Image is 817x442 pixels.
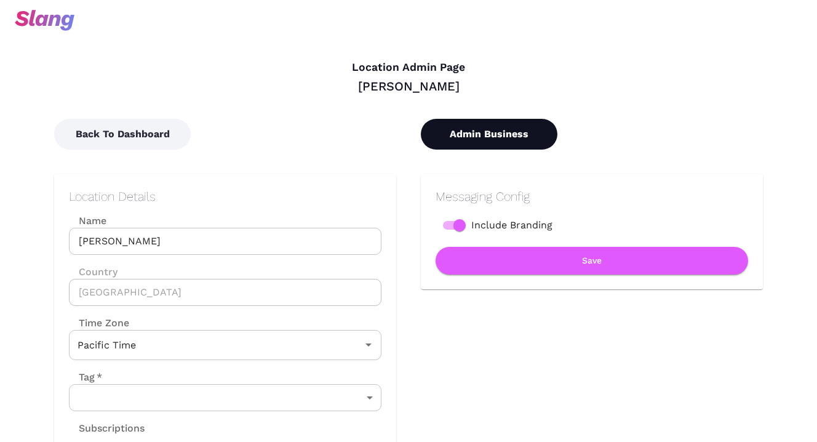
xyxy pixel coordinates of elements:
[69,370,102,384] label: Tag
[471,218,552,233] span: Include Branding
[54,119,191,150] button: Back To Dashboard
[436,189,748,204] h2: Messaging Config
[54,78,763,94] div: [PERSON_NAME]
[69,214,381,228] label: Name
[436,247,748,275] button: Save
[360,336,377,353] button: Open
[421,119,557,150] button: Admin Business
[54,128,191,140] a: Back To Dashboard
[421,128,557,140] a: Admin Business
[15,10,74,31] img: svg+xml;base64,PHN2ZyB3aWR0aD0iOTciIGhlaWdodD0iMzQiIHZpZXdCb3g9IjAgMCA5NyAzNCIgZmlsbD0ibm9uZSIgeG...
[69,189,381,204] h2: Location Details
[69,421,145,435] label: Subscriptions
[69,265,381,279] label: Country
[69,316,381,330] label: Time Zone
[54,61,763,74] h4: Location Admin Page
